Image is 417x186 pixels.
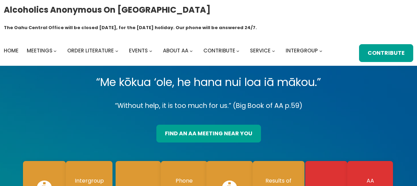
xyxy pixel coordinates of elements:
button: Events submenu [149,49,152,52]
a: find an aa meeting near you [156,125,261,142]
a: Contribute [359,44,413,62]
p: “Without help, it is too much for us.” (Big Book of AA p.59) [21,100,396,112]
span: Home [4,47,19,54]
span: Contribute [203,47,235,54]
a: About AA [163,46,188,55]
span: About AA [163,47,188,54]
button: Order Literature submenu [115,49,118,52]
a: Contribute [203,46,235,55]
a: Events [129,46,148,55]
nav: Intergroup [4,46,325,55]
p: “Me kōkua ‘ole, he hana nui loa iā mākou.” [21,73,396,92]
span: Order Literature [67,47,114,54]
button: About AA submenu [190,49,193,52]
span: Intergroup [286,47,318,54]
h1: The Oahu Central Office will be closed [DATE], for the [DATE] holiday. Our phone will be answered... [4,24,257,31]
a: Home [4,46,19,55]
a: Intergroup [286,46,318,55]
span: Meetings [27,47,52,54]
a: Meetings [27,46,52,55]
a: Alcoholics Anonymous on [GEOGRAPHIC_DATA] [4,2,211,17]
button: Meetings submenu [53,49,57,52]
button: Service submenu [272,49,275,52]
span: Events [129,47,148,54]
span: Service [250,47,271,54]
a: Service [250,46,271,55]
button: Intergroup submenu [319,49,322,52]
button: Contribute submenu [236,49,239,52]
